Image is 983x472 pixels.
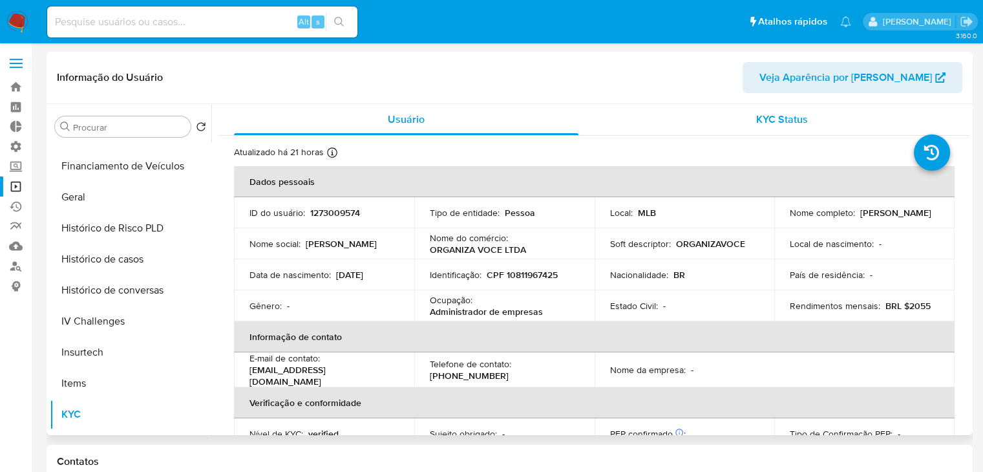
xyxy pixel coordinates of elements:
button: Histórico de Risco PLD [50,213,211,244]
p: Nome completo : [790,207,855,219]
p: MLB [638,207,656,219]
th: Informação de contato [234,321,955,352]
p: Nível de KYC : [249,428,303,440]
button: Histórico de conversas [50,275,211,306]
p: Tipo de Confirmação PEP : [790,428,893,440]
p: Telefone de contato : [430,358,511,370]
p: Administrador de empresas [430,306,543,317]
p: País de residência : [790,269,865,281]
h1: Informação do Usuário [57,71,163,84]
p: BR [673,269,685,281]
p: 1273009574 [310,207,360,219]
span: Alt [299,16,309,28]
p: Estado Civil : [610,300,658,312]
p: Data de nascimento : [249,269,331,281]
p: BRL $2055 [885,300,931,312]
p: Gênero : [249,300,282,312]
button: Retornar ao pedido padrão [196,122,206,136]
button: Lista Interna [50,430,211,461]
span: s [316,16,320,28]
a: Sair [960,15,973,28]
span: Usuário [388,112,425,127]
p: Local de nascimento : [790,238,874,250]
span: Veja Aparência por [PERSON_NAME] [759,62,932,93]
button: Financiamento de Veículos [50,151,211,182]
p: matias.logusso@mercadopago.com.br [882,16,955,28]
p: ORGANIZA VOCE LTDA [430,244,526,255]
p: Rendimentos mensais : [790,300,880,312]
input: Pesquise usuários ou casos... [47,14,357,30]
input: Procurar [73,122,185,133]
p: [EMAIL_ADDRESS][DOMAIN_NAME] [249,364,394,387]
h1: Contatos [57,455,962,468]
span: Atalhos rápidos [758,15,827,28]
p: Atualizado há 21 horas [234,146,324,158]
p: Nome do comércio : [430,232,508,244]
p: Nome social : [249,238,301,250]
p: - [691,364,693,376]
button: Veja Aparência por [PERSON_NAME] [743,62,962,93]
p: Nacionalidade : [610,269,668,281]
p: [PERSON_NAME] [860,207,931,219]
p: CPF 10811967425 [487,269,558,281]
button: KYC [50,399,211,430]
button: Procurar [60,122,70,132]
p: Sujeito obrigado : [430,428,497,440]
p: Identificação : [430,269,481,281]
button: Insurtech [50,337,211,368]
p: Nome da empresa : [610,364,686,376]
p: E-mail de contato : [249,352,320,364]
p: Pessoa [505,207,535,219]
button: search-icon [326,13,352,31]
p: ID do usuário : [249,207,305,219]
p: - [287,300,290,312]
p: ORGANIZAVOCE [676,238,745,250]
p: - [663,300,666,312]
p: Local : [610,207,633,219]
p: Tipo de entidade : [430,207,500,219]
a: Notificações [840,16,851,27]
button: Geral [50,182,211,213]
p: - [879,238,882,250]
p: - [870,269,872,281]
button: IV Challenges [50,306,211,337]
span: KYC Status [756,112,808,127]
button: Histórico de casos [50,244,211,275]
th: Verificação e conformidade [234,387,955,418]
p: PEP confirmado : [610,428,686,440]
p: Ocupação : [430,294,472,306]
button: Items [50,368,211,399]
p: [PHONE_NUMBER] [430,370,509,381]
p: Soft descriptor : [610,238,671,250]
p: - [898,428,900,440]
p: [PERSON_NAME] [306,238,377,250]
p: verified [308,428,339,440]
p: - [502,428,505,440]
p: [DATE] [336,269,363,281]
th: Dados pessoais [234,166,955,197]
